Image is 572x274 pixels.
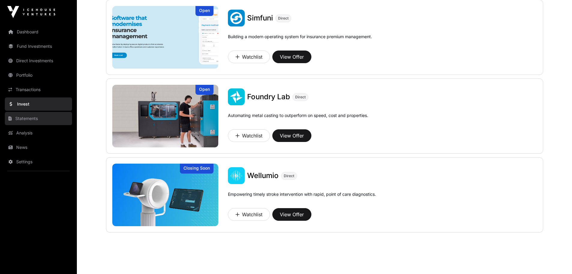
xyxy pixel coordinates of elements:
[112,6,219,69] img: Simfuni
[272,208,311,221] button: View Offer
[5,25,72,38] a: Dashboard
[278,16,289,21] span: Direct
[5,97,72,111] a: Invest
[195,6,213,16] div: Open
[7,6,55,18] img: Icehouse Ventures Logo
[5,112,72,125] a: Statements
[228,51,270,63] button: Watchlist
[5,155,72,168] a: Settings
[247,14,273,22] span: Simfuni
[228,191,376,206] p: Empowering timely stroke intervention with rapid, point of care diagnostics.
[247,92,290,102] a: Foundry Lab
[5,126,72,140] a: Analysis
[5,141,72,154] a: News
[228,208,270,221] button: Watchlist
[5,69,72,82] a: Portfolio
[5,40,72,53] a: Fund Investments
[112,85,219,147] a: Foundry LabOpen
[228,88,245,105] img: Foundry Lab
[247,13,273,23] a: Simfuni
[112,6,219,69] a: SimfuniOpen
[247,171,279,180] a: Wellumio
[272,51,311,63] button: View Offer
[112,164,219,226] img: Wellumio
[5,54,72,67] a: Direct Investments
[112,85,219,147] img: Foundry Lab
[228,10,245,26] img: Simfuni
[112,164,219,226] a: WellumioClosing Soon
[5,83,72,96] a: Transactions
[195,85,213,95] div: Open
[542,245,572,274] iframe: Chat Widget
[228,129,270,142] button: Watchlist
[247,92,290,101] span: Foundry Lab
[295,95,306,100] span: Direct
[284,174,294,178] span: Direct
[228,34,372,48] p: Building a modern operating system for insurance premium management.
[272,129,311,142] button: View Offer
[228,167,245,184] img: Wellumio
[228,112,368,127] p: Automating metal casting to outperform on speed, cost and properties.
[180,164,213,174] div: Closing Soon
